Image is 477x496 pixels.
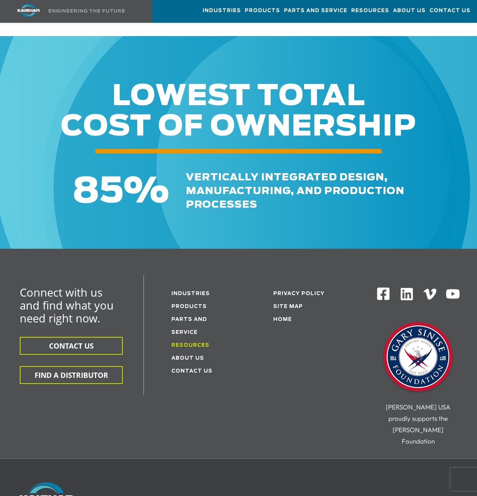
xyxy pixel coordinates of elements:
[124,174,169,209] span: %
[171,356,204,361] a: About Us
[380,320,456,396] img: Gary Sinise Foundation
[20,366,123,384] button: FIND A DISTRIBUTOR
[73,174,124,209] span: 85
[393,0,426,21] a: About Us
[351,6,389,15] span: Resources
[171,369,212,374] a: Contact Us
[284,6,347,15] span: Parts and Service
[171,291,210,296] a: Industries
[273,317,292,322] a: Home
[399,287,414,302] img: Linkedin
[386,403,450,445] span: [PERSON_NAME] USA proudly supports the [PERSON_NAME] Foundation
[351,0,389,21] a: Resources
[171,317,207,335] a: Parts and service
[429,0,471,21] a: Contact Us
[423,289,436,300] img: Vimeo
[171,304,207,309] a: Products
[20,285,114,325] span: Connect with us and find what you need right now.
[273,291,325,296] a: Privacy Policy
[393,6,426,15] span: About Us
[49,9,125,13] img: Engineering the future
[284,0,347,21] a: Parts and Service
[203,6,241,15] span: Industries
[171,343,209,348] a: Resources
[20,337,123,355] button: CONTACT US
[245,6,280,15] span: Products
[186,172,404,210] span: vertically integrated design, manufacturing, and production processes
[376,287,390,301] img: Facebook
[429,6,471,15] span: Contact Us
[245,0,280,21] a: Products
[273,304,303,309] a: Site Map
[445,287,460,302] img: Youtube
[203,0,241,21] a: Industries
